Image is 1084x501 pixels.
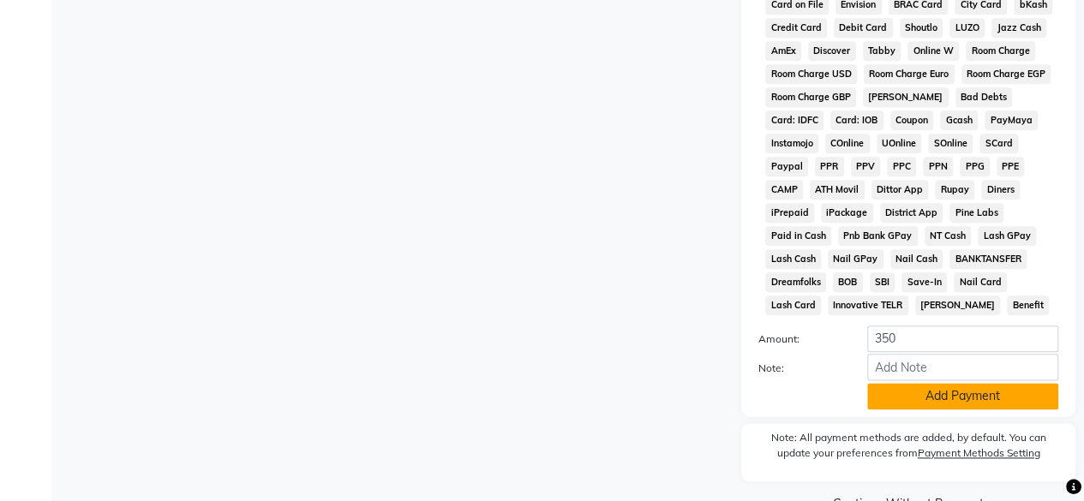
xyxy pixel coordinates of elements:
[997,157,1025,176] span: PPE
[765,41,801,61] span: AmEx
[830,110,883,130] span: Card: IOB
[821,203,873,223] span: iPackage
[746,361,854,376] label: Note:
[863,41,901,61] span: Tabby
[925,226,972,246] span: NT Cash
[765,157,808,176] span: Paypal
[765,226,831,246] span: Paid in Cash
[825,134,870,153] span: COnline
[765,134,818,153] span: Instamojo
[907,41,959,61] span: Online W
[765,64,857,84] span: Room Charge USD
[940,110,978,130] span: Gcash
[851,157,881,176] span: PPV
[867,383,1058,409] button: Add Payment
[867,354,1058,380] input: Add Note
[765,295,821,315] span: Lash Card
[1007,295,1049,315] span: Benefit
[863,87,949,107] span: [PERSON_NAME]
[877,134,922,153] span: UOnline
[978,226,1036,246] span: Lash GPay
[867,325,1058,352] input: Amount
[765,110,823,130] span: Card: IDFC
[765,249,821,269] span: Lash Cash
[949,249,1027,269] span: BANKTANSFER
[765,18,827,38] span: Credit Card
[864,64,955,84] span: Room Charge Euro
[833,272,863,292] span: BOB
[981,180,1020,200] span: Diners
[954,272,1007,292] span: Nail Card
[890,249,943,269] span: Nail Cash
[935,180,974,200] span: Rupay
[765,272,826,292] span: Dreamfolks
[960,157,990,176] span: PPG
[765,180,803,200] span: CAMP
[915,295,1001,315] span: [PERSON_NAME]
[961,64,1051,84] span: Room Charge EGP
[810,180,865,200] span: ATH Movil
[955,87,1013,107] span: Bad Debts
[765,203,814,223] span: iPrepaid
[838,226,918,246] span: Pnb Bank GPay
[901,272,947,292] span: Save-In
[966,41,1035,61] span: Room Charge
[985,110,1038,130] span: PayMaya
[880,203,943,223] span: District App
[870,272,895,292] span: SBI
[979,134,1018,153] span: SCard
[949,18,985,38] span: LUZO
[765,87,856,107] span: Room Charge GBP
[808,41,856,61] span: Discover
[918,445,1040,461] label: Payment Methods Setting
[949,203,1003,223] span: Pine Labs
[991,18,1046,38] span: Jazz Cash
[828,249,883,269] span: Nail GPay
[834,18,893,38] span: Debit Card
[887,157,916,176] span: PPC
[890,110,934,130] span: Coupon
[758,430,1058,468] label: Note: All payment methods are added, by default. You can update your preferences from
[746,331,854,347] label: Amount:
[871,180,929,200] span: Dittor App
[923,157,953,176] span: PPN
[900,18,943,38] span: Shoutlo
[928,134,973,153] span: SOnline
[828,295,908,315] span: Innovative TELR
[815,157,844,176] span: PPR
